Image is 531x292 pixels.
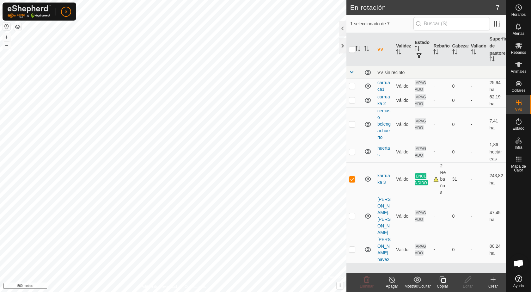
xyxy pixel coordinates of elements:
font: Estado [513,126,524,131]
a: carruaka 2 [377,94,390,106]
font: Válido [396,84,408,89]
font: APAGADO [415,211,426,222]
font: 0 [452,214,455,219]
font: Editar [463,284,473,289]
font: Rebaño [433,43,449,48]
p-sorticon: Activar para ordenar [364,47,369,52]
font: VVs [515,107,522,112]
button: i [337,282,344,289]
a: Ayuda [506,273,531,290]
p-sorticon: Activar para ordenar [490,57,495,62]
p-sorticon: Activar para ordenar [396,50,401,55]
input: Buscar (S) [413,17,490,30]
font: + [5,34,9,40]
font: 62,19 ha [490,94,501,106]
font: 47,45 ha [490,210,501,222]
font: Superficie de pastoreo [490,36,511,55]
p-sorticon: Activar para ordenar [452,50,457,55]
font: APAGADO [415,244,426,255]
font: - [433,121,435,127]
font: APAGADO [415,81,426,92]
font: Válido [396,177,408,182]
a: [PERSON_NAME].[PERSON_NAME] [377,197,391,235]
font: Infra [515,145,522,150]
font: 1 seleccionado de 7 [350,21,390,26]
font: Política de Privacidad [141,284,177,289]
p-sorticon: Activar para ordenar [415,47,420,52]
font: - [433,149,435,154]
font: - [433,213,435,218]
font: - [471,98,473,103]
font: Válido [396,149,408,154]
font: Eliminar [360,284,373,289]
font: ENCENDIDO [415,174,427,185]
font: 80,24 ha [490,244,501,256]
font: Crear [488,284,498,289]
font: 7,41 ha [490,118,498,130]
font: En rotación [350,4,386,11]
font: - [471,177,473,182]
button: Capas del Mapa [14,23,21,31]
font: 0 [452,122,455,127]
img: Logotipo de Gallagher [8,5,51,18]
button: – [3,41,10,49]
font: Válido [396,98,408,103]
font: 0 [452,247,455,252]
font: - [433,83,435,88]
font: 7 [496,4,499,11]
font: 1,86 hectáreas [490,142,502,161]
font: Válido [396,122,408,127]
font: Validez [396,43,411,48]
a: Contáctenos [185,284,206,289]
font: 243,82 ha [490,173,503,185]
button: Restablecer Mapa [3,23,10,30]
a: cercaso belengar.huerto [377,108,391,140]
font: 0 [452,84,455,89]
font: APAGADO [415,146,426,157]
font: 31 [452,177,457,182]
font: Cabezas [452,43,470,48]
font: - [471,122,473,127]
font: Vallado [471,43,486,48]
font: - [433,97,435,103]
a: [PERSON_NAME].nave2 [377,237,391,262]
font: Mapa de Calor [511,164,526,172]
div: Chat abierto [509,254,528,273]
font: karruaka 3 [377,173,390,185]
font: APAGADO [415,95,426,106]
font: – [5,42,8,48]
font: VV sin recinto [377,70,405,75]
font: - [471,214,473,219]
font: VV [377,47,383,52]
font: i [339,283,341,288]
font: Animales [511,69,526,74]
p-sorticon: Activar para ordenar [471,50,476,55]
p-sorticon: Activar para ordenar [355,47,360,52]
font: S [64,9,67,14]
font: - [471,149,473,154]
font: Válido [396,214,408,219]
font: 2 Rebaños [440,163,446,195]
font: Copiar [437,284,448,289]
button: + [3,33,10,41]
p-sorticon: Activar para ordenar [433,50,438,55]
font: 0 [452,149,455,154]
font: Apagar [386,284,398,289]
font: APAGADO [415,119,426,130]
font: - [433,247,435,252]
font: 25,94 ha [490,80,501,92]
font: 0 [452,98,455,103]
font: carruaca1 [377,80,390,92]
font: - [471,84,473,89]
font: Alertas [513,31,524,36]
font: - [471,247,473,252]
a: huertas [377,146,390,157]
font: Estado [415,40,430,45]
font: Válido [396,247,408,252]
font: Collares [511,88,525,93]
font: Rebaños [511,50,526,55]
